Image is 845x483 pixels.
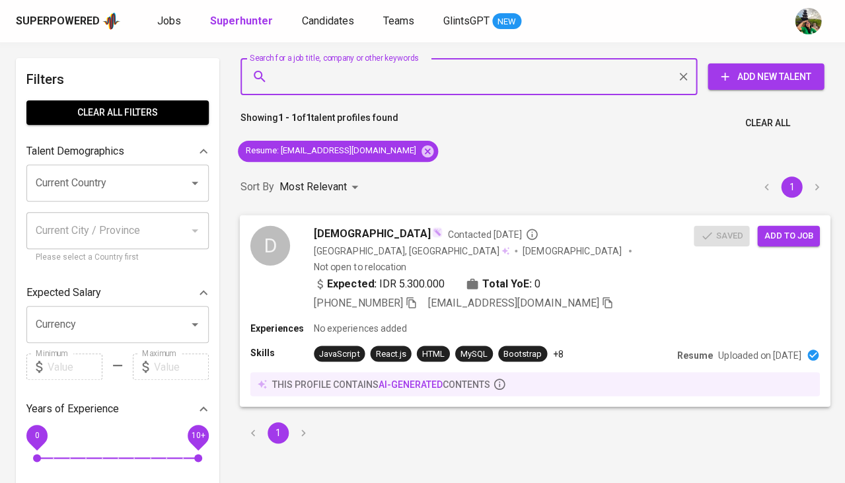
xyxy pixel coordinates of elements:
[314,322,406,335] p: No experiences added
[319,347,359,359] div: JavaScript
[26,69,209,90] h6: Filters
[375,347,406,359] div: React.js
[26,279,209,306] div: Expected Salary
[37,104,198,121] span: Clear All filters
[534,276,540,291] span: 0
[157,15,181,27] span: Jobs
[448,227,538,241] span: Contacted [DATE]
[34,431,39,440] span: 0
[378,379,442,389] span: AI-generated
[708,63,824,90] button: Add New Talent
[26,285,101,301] p: Expected Salary
[186,174,204,192] button: Open
[250,225,290,265] div: D
[503,347,542,359] div: Bootstrap
[718,69,813,85] span: Add New Talent
[210,13,276,30] a: Superhunter
[240,179,274,195] p: Sort By
[552,347,563,360] p: +8
[36,251,200,264] p: Please select a Country first
[210,15,273,27] b: Superhunter
[191,431,205,440] span: 10+
[250,346,314,359] p: Skills
[26,143,124,159] p: Talent Demographics
[16,14,100,29] div: Superpowered
[186,315,204,334] button: Open
[48,353,102,380] input: Value
[443,15,490,27] span: GlintsGPT
[795,8,821,34] img: eva@glints.com
[492,15,521,28] span: NEW
[26,401,119,417] p: Years of Experience
[460,347,488,359] div: MySQL
[383,15,414,27] span: Teams
[314,296,402,309] span: [PHONE_NUMBER]
[26,138,209,165] div: Talent Demographics
[754,176,829,198] nav: pagination navigation
[302,15,354,27] span: Candidates
[781,176,802,198] button: page 1
[432,227,443,237] img: magic_wand.svg
[523,244,623,257] span: [DEMOGRAPHIC_DATA]
[26,396,209,422] div: Years of Experience
[525,227,538,241] svg: By Batam recruiter
[327,276,376,291] b: Expected:
[739,111,795,135] button: Clear All
[26,100,209,125] button: Clear All filters
[745,115,790,131] span: Clear All
[250,322,314,335] p: Experiences
[240,422,316,443] nav: pagination navigation
[16,11,120,31] a: Superpoweredapp logo
[764,228,813,243] span: Add to job
[238,145,424,157] span: Resume : [EMAIL_ADDRESS][DOMAIN_NAME]
[154,353,209,380] input: Value
[314,276,445,291] div: IDR 5.300.000
[279,179,347,195] p: Most Relevant
[482,276,532,291] b: Total YoE:
[279,175,363,200] div: Most Relevant
[718,348,801,361] p: Uploaded on [DATE]
[240,111,398,135] p: Showing of talent profiles found
[278,112,297,123] b: 1 - 1
[268,422,289,443] button: page 1
[302,13,357,30] a: Candidates
[428,296,599,309] span: [EMAIL_ADDRESS][DOMAIN_NAME]
[677,348,713,361] p: Resume
[240,215,829,406] a: D[DEMOGRAPHIC_DATA]Contacted [DATE][GEOGRAPHIC_DATA], [GEOGRAPHIC_DATA][DEMOGRAPHIC_DATA] Not ope...
[757,225,819,246] button: Add to job
[674,67,692,86] button: Clear
[383,13,417,30] a: Teams
[314,260,406,273] p: Not open to relocation
[157,13,184,30] a: Jobs
[306,112,311,123] b: 1
[443,13,521,30] a: GlintsGPT NEW
[272,377,490,390] p: this profile contains contents
[102,11,120,31] img: app logo
[314,244,509,257] div: [GEOGRAPHIC_DATA], [GEOGRAPHIC_DATA]
[314,225,431,241] span: [DEMOGRAPHIC_DATA]
[422,347,444,359] div: HTML
[238,141,438,162] div: Resume: [EMAIL_ADDRESS][DOMAIN_NAME]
